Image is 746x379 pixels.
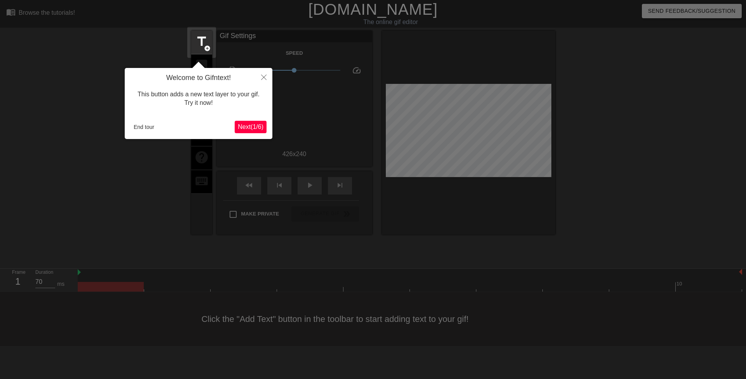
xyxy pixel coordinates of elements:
[131,121,157,133] button: End tour
[131,74,267,82] h4: Welcome to Gifntext!
[235,121,267,133] button: Next
[255,68,272,86] button: Close
[131,82,267,115] div: This button adds a new text layer to your gif. Try it now!
[238,123,263,130] span: Next ( 1 / 6 )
